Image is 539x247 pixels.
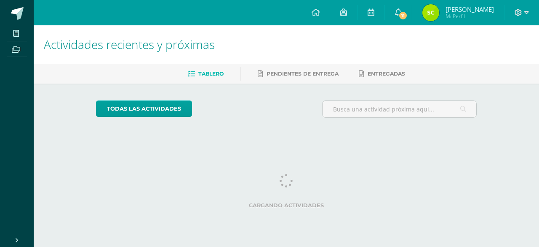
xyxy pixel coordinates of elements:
span: Entregadas [368,71,405,77]
a: Pendientes de entrega [258,67,339,81]
span: Tablero [198,71,224,77]
span: [PERSON_NAME] [446,5,494,14]
a: Tablero [188,67,224,81]
span: 11 [398,11,408,20]
a: todas las Actividades [96,100,192,117]
label: Cargando actividades [96,202,477,209]
span: Mi Perfil [446,13,494,20]
a: Entregadas [359,67,405,81]
img: c89e2d663063ef5ddd82e4e5d3c9c1a1.png [422,4,439,21]
span: Actividades recientes y próximas [44,36,215,52]
span: Pendientes de entrega [267,71,339,77]
input: Busca una actividad próxima aquí... [323,101,477,117]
